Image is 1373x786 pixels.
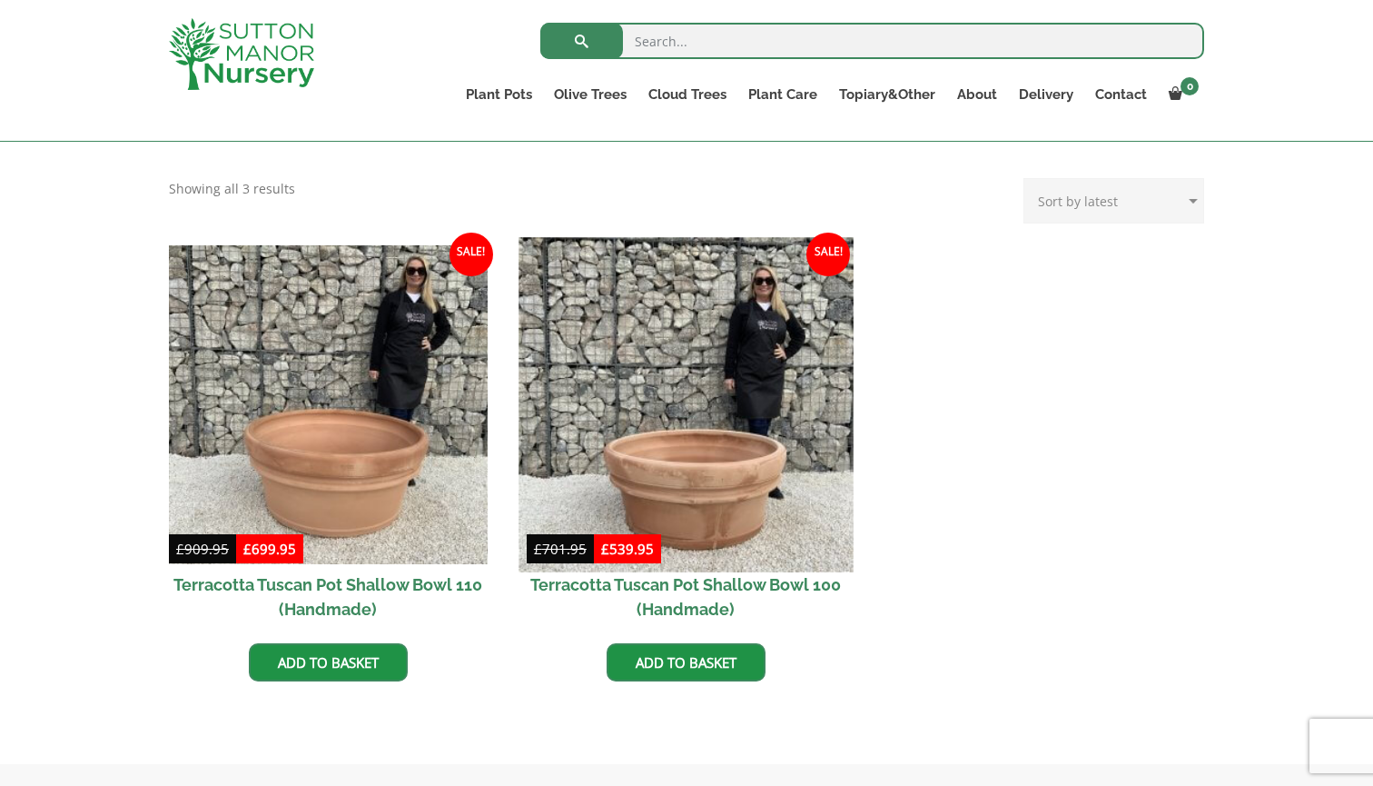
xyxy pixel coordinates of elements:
[455,82,543,107] a: Plant Pots
[1084,82,1158,107] a: Contact
[449,233,493,276] span: Sale!
[527,245,845,630] a: Sale! Terracotta Tuscan Pot Shallow Bowl 100 (Handmade)
[543,82,637,107] a: Olive Trees
[176,540,229,558] bdi: 909.95
[169,245,488,564] img: Terracotta Tuscan Pot Shallow Bowl 110 (Handmade)
[169,18,314,90] img: logo
[637,82,737,107] a: Cloud Trees
[601,540,654,558] bdi: 539.95
[1158,82,1204,107] a: 0
[243,540,252,558] span: £
[534,540,587,558] bdi: 701.95
[540,23,1204,59] input: Search...
[601,540,609,558] span: £
[1008,82,1084,107] a: Delivery
[249,643,408,682] a: Add to basket: “Terracotta Tuscan Pot Shallow Bowl 110 (Handmade)”
[534,540,542,558] span: £
[806,233,850,276] span: Sale!
[169,564,488,630] h2: Terracotta Tuscan Pot Shallow Bowl 110 (Handmade)
[243,540,296,558] bdi: 699.95
[169,178,295,200] p: Showing all 3 results
[1023,178,1204,224] select: Shop order
[527,564,845,630] h2: Terracotta Tuscan Pot Shallow Bowl 100 (Handmade)
[737,82,828,107] a: Plant Care
[169,245,488,630] a: Sale! Terracotta Tuscan Pot Shallow Bowl 110 (Handmade)
[1180,77,1199,95] span: 0
[519,237,853,572] img: Terracotta Tuscan Pot Shallow Bowl 100 (Handmade)
[607,643,766,682] a: Add to basket: “Terracotta Tuscan Pot Shallow Bowl 100 (Handmade)”
[946,82,1008,107] a: About
[828,82,946,107] a: Topiary&Other
[176,540,184,558] span: £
